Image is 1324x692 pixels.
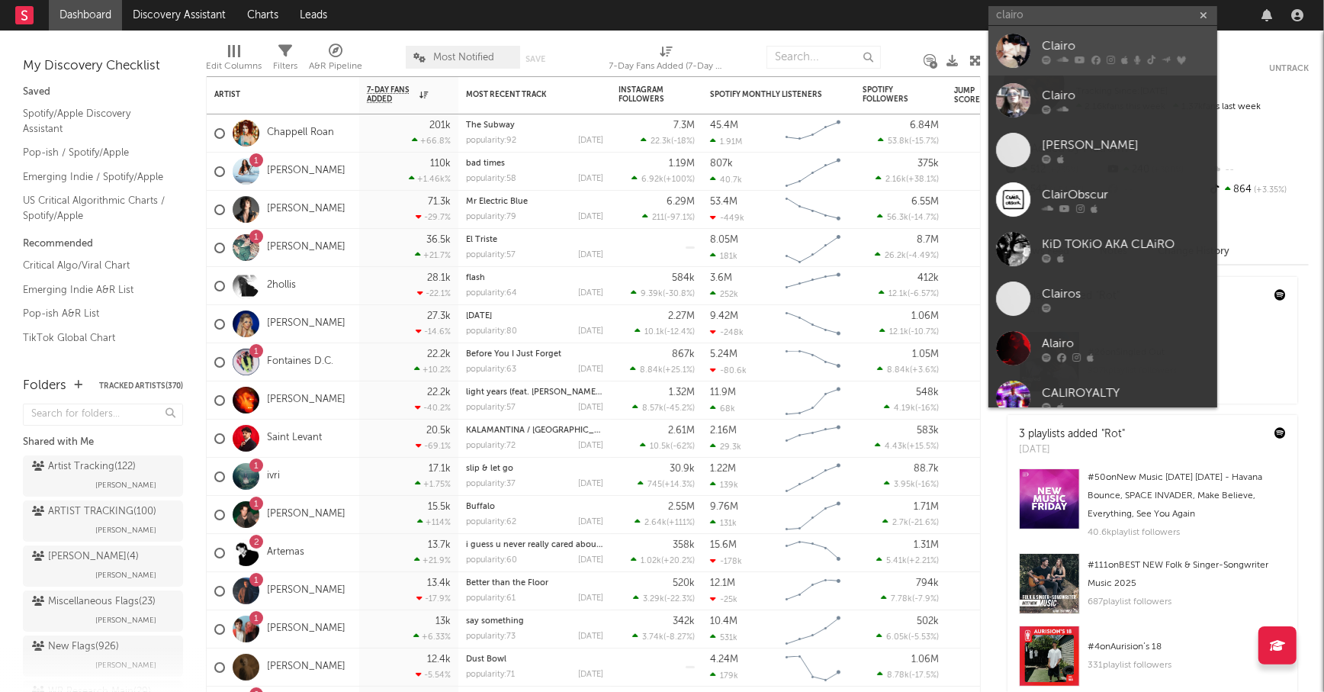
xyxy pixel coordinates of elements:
[640,441,695,451] div: ( )
[1042,334,1210,352] div: Alairo
[710,540,737,550] div: 15.6M
[32,458,136,476] div: Artist Tracking ( 122 )
[650,443,670,451] span: 10.5k
[631,288,695,298] div: ( )
[779,420,847,458] svg: Chart title
[1269,61,1309,76] button: Untrack
[466,236,497,244] a: El Triste
[954,391,1015,410] div: 74.3
[578,480,603,488] div: [DATE]
[466,503,495,511] a: Buffalo
[466,159,603,168] div: bad times
[267,508,345,521] a: [PERSON_NAME]
[889,290,908,298] span: 12.1k
[466,541,603,549] div: i guess u never really cared about me
[642,212,695,222] div: ( )
[917,235,939,245] div: 8.7M
[875,250,939,260] div: ( )
[466,426,603,435] div: KALAMANTINA / كلمنتينا
[578,175,603,183] div: [DATE]
[988,323,1217,373] a: Alairo
[578,213,603,221] div: [DATE]
[710,213,744,223] div: -449k
[954,239,1015,257] div: 68.6
[909,443,937,451] span: +15.5 %
[1252,186,1287,195] span: +3.35 %
[466,617,524,626] a: say something
[884,403,939,413] div: ( )
[710,464,736,474] div: 1.22M
[779,343,847,381] svg: Chart title
[578,289,603,298] div: [DATE]
[641,175,664,184] span: 6.92k
[988,274,1217,323] a: Clairos
[669,388,695,397] div: 1.32M
[884,479,939,489] div: ( )
[908,252,937,260] span: -4.49 %
[779,458,847,496] svg: Chart title
[912,349,939,359] div: 1.05M
[417,288,451,298] div: -22.1 %
[23,546,183,587] a: [PERSON_NAME](4)[PERSON_NAME]
[95,611,156,629] span: [PERSON_NAME]
[466,388,603,397] div: light years (feat. Inéz) - Matt Sassari Remix
[466,350,603,359] div: Before You I Just Forget
[309,57,362,76] div: A&R Pipeline
[635,517,695,527] div: ( )
[673,540,695,550] div: 358k
[988,175,1217,224] a: ClairObscur
[23,235,183,253] div: Recommended
[466,518,516,526] div: popularity: 62
[892,519,908,527] span: 2.7k
[23,404,183,426] input: Search for folders...
[882,517,939,527] div: ( )
[578,442,603,450] div: [DATE]
[710,197,738,207] div: 53.4M
[23,105,168,137] a: Spotify/Apple Discovery Assistant
[779,229,847,267] svg: Chart title
[910,121,939,130] div: 6.84M
[1088,523,1286,542] div: 40.6k playlist followers
[638,479,695,489] div: ( )
[578,518,603,526] div: [DATE]
[95,566,156,584] span: [PERSON_NAME]
[466,350,561,359] a: Before You I Just Forget
[23,257,168,274] a: Critical Algo/Viral Chart
[32,548,139,566] div: [PERSON_NAME] ( 4 )
[23,57,183,76] div: My Discovery Checklist
[779,496,847,534] svg: Chart title
[667,197,695,207] div: 6.29M
[954,277,1015,295] div: 84.8
[428,197,451,207] div: 71.3k
[609,38,724,82] div: 7-Day Fans Added (7-Day Fans Added)
[672,273,695,283] div: 584k
[710,518,737,528] div: 131k
[578,365,603,374] div: [DATE]
[466,121,603,130] div: The Subway
[466,198,603,206] div: Mr Electric Blue
[710,289,738,299] div: 252k
[912,366,937,375] span: +3.6 %
[427,388,451,397] div: 22.2k
[668,502,695,512] div: 2.55M
[710,175,742,185] div: 40.7k
[911,311,939,321] div: 1.06M
[466,312,603,320] div: 6 Months Later
[779,153,847,191] svg: Chart title
[672,349,695,359] div: 867k
[664,481,693,489] span: +14.3 %
[668,426,695,436] div: 2.61M
[95,656,156,674] span: [PERSON_NAME]
[879,288,939,298] div: ( )
[710,349,738,359] div: 5.24M
[466,465,603,473] div: slip & let go
[428,540,451,550] div: 13.7k
[273,57,297,76] div: Filters
[415,403,451,413] div: -40.2 %
[908,175,937,184] span: +38.1 %
[429,464,451,474] div: 17.1k
[1019,443,1125,458] div: [DATE]
[914,540,939,550] div: 1.31M
[644,519,667,527] span: 2.64k
[910,290,937,298] span: -6.57 %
